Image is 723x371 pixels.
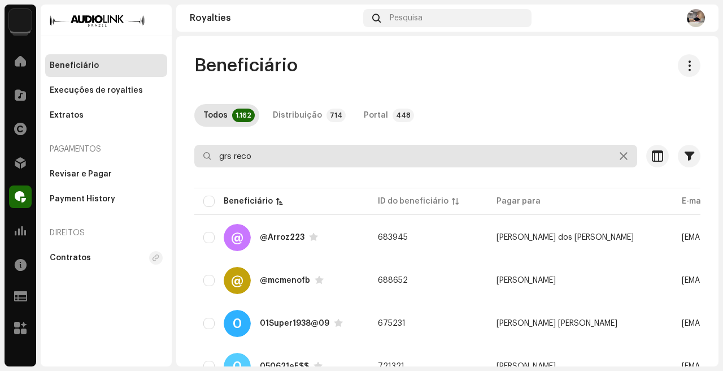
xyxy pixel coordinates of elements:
div: Royalties [190,14,359,23]
re-a-nav-header: Pagamentos [45,136,167,163]
div: Todos [203,104,228,127]
div: Payment History [50,195,115,204]
div: Portal [364,104,388,127]
div: @Arroz223 [260,234,304,241]
span: 721321 [378,363,404,370]
img: 0ba84f16-5798-4c35-affb-ab1fe2b8839d [687,9,705,27]
span: Beneficiário [194,54,298,77]
div: 050621eF$$ [260,363,309,370]
span: felipe sousa [496,363,556,370]
div: Execuções de royalties [50,86,143,95]
div: ID do beneficiário [378,196,448,207]
p-badge: 1.162 [232,109,255,122]
span: Pesquisa [390,14,423,23]
re-m-nav-item: Execuções de royalties [45,79,167,102]
p-badge: 714 [326,109,346,122]
div: 01Super1938@09 [260,320,329,327]
span: 688652 [378,277,408,284]
input: Pesquisa [194,145,637,167]
div: @ [224,267,251,294]
re-m-nav-item: Contratos [45,247,167,269]
re-m-nav-item: Beneficiário [45,54,167,77]
p-badge: 448 [393,109,414,122]
div: @mcmenofb [260,277,310,284]
div: Revisar e Pagar [50,170,112,179]
div: @ [224,224,251,251]
div: Beneficiário [224,196,273,207]
re-a-nav-header: Direitos [45,219,167,247]
div: Contratos [50,253,91,262]
div: Beneficiário [50,61,99,70]
span: Daniel Santos Soares Silva [496,320,617,327]
div: Extratos [50,111,84,120]
div: 0 [224,310,251,337]
span: 683945 [378,234,408,241]
re-m-nav-item: Payment History [45,188,167,210]
span: 675231 [378,320,406,327]
re-m-nav-item: Revisar e Pagar [45,163,167,185]
span: fabio fornazier [496,277,556,284]
img: 730b9dfe-18b5-4111-b483-f30b0c182d82 [9,9,32,32]
span: Matheus dos Santos [496,234,634,241]
re-m-nav-item: Extratos [45,104,167,127]
div: Distribuição [273,104,322,127]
